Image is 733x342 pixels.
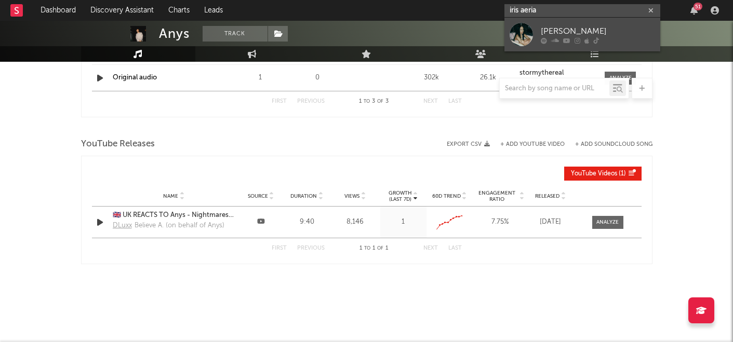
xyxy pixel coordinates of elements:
[234,73,286,83] div: 1
[475,217,525,227] div: 7.75 %
[113,221,135,234] a: DLuxx
[248,193,268,199] span: Source
[423,99,438,104] button: Next
[475,190,518,202] span: Engagement Ratio
[571,171,617,177] span: YouTube Videos
[159,26,190,42] div: Anys
[564,167,642,181] button: YouTube Videos(1)
[504,18,660,51] a: [PERSON_NAME]
[694,3,702,10] div: 51
[135,221,224,231] div: Believe A. (on behalf of Anys)
[565,142,652,147] button: + Add SoundCloud Song
[364,246,370,251] span: to
[519,70,597,77] a: stormythereal
[535,193,559,199] span: Released
[423,245,438,251] button: Next
[377,246,383,251] span: of
[500,85,609,93] input: Search by song name or URL
[389,190,412,196] p: Growth
[447,141,490,147] button: Export CSV
[377,99,383,104] span: of
[541,25,655,37] div: [PERSON_NAME]
[81,138,155,151] span: YouTube Releases
[519,70,564,76] strong: stormythereal
[383,217,424,227] div: 1
[490,142,565,147] div: + Add YouTube Video
[690,6,698,15] button: 51
[287,217,328,227] div: 9:40
[297,245,325,251] button: Previous
[290,193,317,199] span: Duration
[345,95,403,108] div: 1 3 3
[163,193,178,199] span: Name
[389,196,412,202] p: (Last 7d)
[344,193,359,199] span: Views
[500,142,565,147] button: + Add YouTube Video
[272,99,287,104] button: First
[462,73,514,83] div: 26.1k
[345,242,403,255] div: 1 1 1
[364,99,370,104] span: to
[448,245,462,251] button: Last
[332,217,378,227] div: 8,146
[203,26,268,42] button: Track
[571,171,626,177] span: ( 1 )
[291,73,343,83] div: 0
[297,99,325,104] button: Previous
[432,193,461,199] span: 60D Trend
[575,142,652,147] button: + Add SoundCloud Song
[113,210,235,221] a: 🇬🇧 UK REACTS TO Anys - Nightmares (Prod. OldyGotTheSound)
[530,217,571,227] div: [DATE]
[504,4,660,17] input: Search for artists
[405,73,457,83] div: 302k
[272,245,287,251] button: First
[113,74,157,81] a: Original audio
[448,99,462,104] button: Last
